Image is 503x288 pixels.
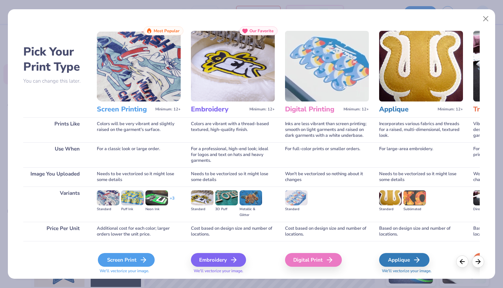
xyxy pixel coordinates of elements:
[379,142,463,167] div: For large-area embroidery.
[438,107,463,112] span: Minimum: 12+
[215,190,238,205] img: 3D Puff
[479,12,492,25] button: Close
[191,222,275,241] div: Cost based on design size and number of locations.
[285,117,369,142] div: Inks are less vibrant than screen printing; smooth on light garments and raised on dark garments ...
[23,142,87,167] div: Use When
[191,268,275,274] span: We'll vectorize your image.
[23,78,87,84] p: You can change this later.
[23,222,87,241] div: Price Per Unit
[97,268,181,274] span: We'll vectorize your image.
[97,31,181,101] img: Screen Printing
[285,167,369,187] div: Won't be vectorized so nothing about it changes
[403,206,426,212] div: Sublimated
[285,222,369,241] div: Cost based on design size and number of locations.
[23,167,87,187] div: Image You Uploaded
[403,190,426,205] img: Sublimated
[97,142,181,167] div: For a classic look or large order.
[379,268,463,274] span: We'll vectorize your image.
[379,222,463,241] div: Based on design size and number of locations.
[379,206,402,212] div: Standard
[240,190,262,205] img: Metallic & Glitter
[379,253,429,267] div: Applique
[145,190,168,205] img: Neon Ink
[191,206,214,212] div: Standard
[191,190,214,205] img: Standard
[191,142,275,167] div: For a professional, high-end look; ideal for logos and text on hats and heavy garments.
[249,28,274,33] span: Our Favorite
[191,105,247,114] h3: Embroidery
[344,107,369,112] span: Minimum: 12+
[97,117,181,142] div: Colors will be very vibrant and slightly raised on the garment's surface.
[191,31,275,101] img: Embroidery
[379,190,402,205] img: Standard
[379,31,463,101] img: Applique
[170,195,175,207] div: + 3
[121,206,144,212] div: Puff Ink
[97,167,181,187] div: Needs to be vectorized so it might lose some details
[215,206,238,212] div: 3D Puff
[97,222,181,241] div: Additional cost for each color; larger orders lower the unit price.
[97,105,153,114] h3: Screen Printing
[98,253,155,267] div: Screen Print
[23,187,87,222] div: Variants
[473,190,496,205] img: Direct-to-film
[473,206,496,212] div: Direct-to-film
[191,253,246,267] div: Embroidery
[23,44,87,74] h2: Pick Your Print Type
[23,117,87,142] div: Prints Like
[285,253,342,267] div: Digital Print
[249,107,275,112] span: Minimum: 12+
[97,190,119,205] img: Standard
[145,206,168,212] div: Neon Ink
[155,107,181,112] span: Minimum: 12+
[379,167,463,187] div: Needs to be vectorized so it might lose some details
[191,117,275,142] div: Colors are vibrant with a thread-based textured, high-quality finish.
[97,206,119,212] div: Standard
[379,117,463,142] div: Incorporates various fabrics and threads for a raised, multi-dimensional, textured look.
[379,105,435,114] h3: Applique
[121,190,144,205] img: Puff Ink
[285,190,308,205] img: Standard
[285,142,369,167] div: For full-color prints or smaller orders.
[285,105,341,114] h3: Digital Printing
[191,167,275,187] div: Needs to be vectorized so it might lose some details
[240,206,262,218] div: Metallic & Glitter
[285,206,308,212] div: Standard
[285,31,369,101] img: Digital Printing
[154,28,180,33] span: Most Popular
